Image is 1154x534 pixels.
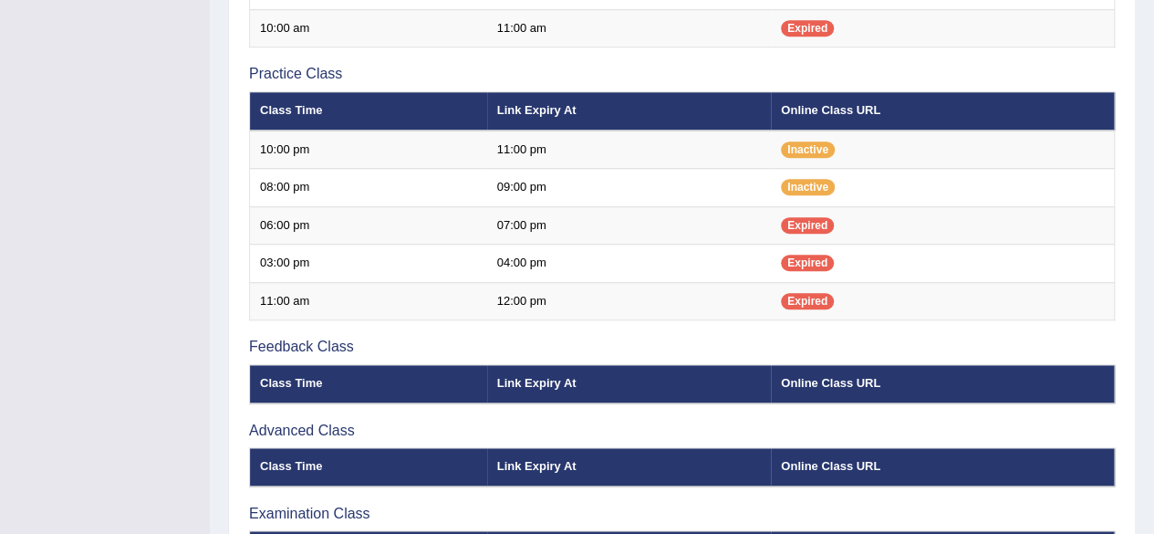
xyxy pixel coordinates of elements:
td: 09:00 pm [487,169,772,207]
td: 11:00 am [487,9,772,47]
th: Online Class URL [771,448,1114,487]
td: 11:00 pm [487,131,772,169]
span: Expired [781,293,834,309]
th: Online Class URL [771,92,1114,131]
td: 07:00 pm [487,206,772,245]
th: Link Expiry At [487,365,772,403]
th: Class Time [250,92,487,131]
td: 08:00 pm [250,169,487,207]
th: Class Time [250,448,487,487]
td: 04:00 pm [487,245,772,283]
td: 11:00 am [250,282,487,320]
th: Link Expiry At [487,448,772,487]
th: Link Expiry At [487,92,772,131]
th: Class Time [250,365,487,403]
h3: Examination Class [249,506,1115,522]
h3: Feedback Class [249,339,1115,355]
td: 06:00 pm [250,206,487,245]
span: Expired [781,20,834,37]
span: Expired [781,217,834,234]
h3: Practice Class [249,66,1115,82]
span: Expired [781,255,834,271]
h3: Advanced Class [249,423,1115,439]
span: Inactive [781,179,835,195]
th: Online Class URL [771,365,1114,403]
td: 10:00 am [250,9,487,47]
span: Inactive [781,141,835,158]
td: 03:00 pm [250,245,487,283]
td: 12:00 pm [487,282,772,320]
td: 10:00 pm [250,131,487,169]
